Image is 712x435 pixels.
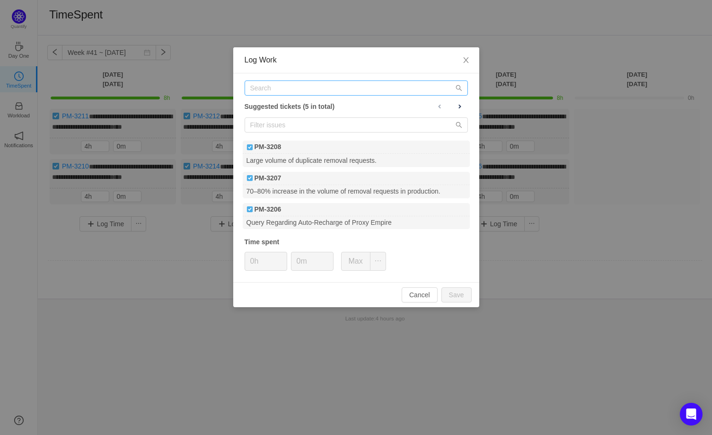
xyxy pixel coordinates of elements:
img: Task [246,144,253,151]
i: icon: search [456,85,462,91]
button: icon: ellipsis [370,252,386,271]
div: Log Work [245,55,468,65]
button: Close [453,47,479,74]
img: Task [246,206,253,213]
div: Open Intercom Messenger [680,403,703,426]
button: Save [441,287,472,302]
input: Search [245,80,468,96]
div: Suggested tickets (5 in total) [245,100,468,113]
button: Max [341,252,370,271]
b: PM-3206 [255,204,281,214]
i: icon: close [462,56,470,64]
div: Time spent [245,237,468,247]
b: PM-3208 [255,142,281,152]
b: PM-3207 [255,173,281,183]
button: Cancel [402,287,438,302]
div: 70–80% increase in the volume of removal requests in production. [243,185,470,198]
i: icon: search [456,122,462,128]
div: Large volume of duplicate removal requests. [243,154,470,167]
div: Query Regarding Auto-Recharge of Proxy Empire [243,216,470,229]
img: Task [246,175,253,181]
input: Filter issues [245,117,468,133]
